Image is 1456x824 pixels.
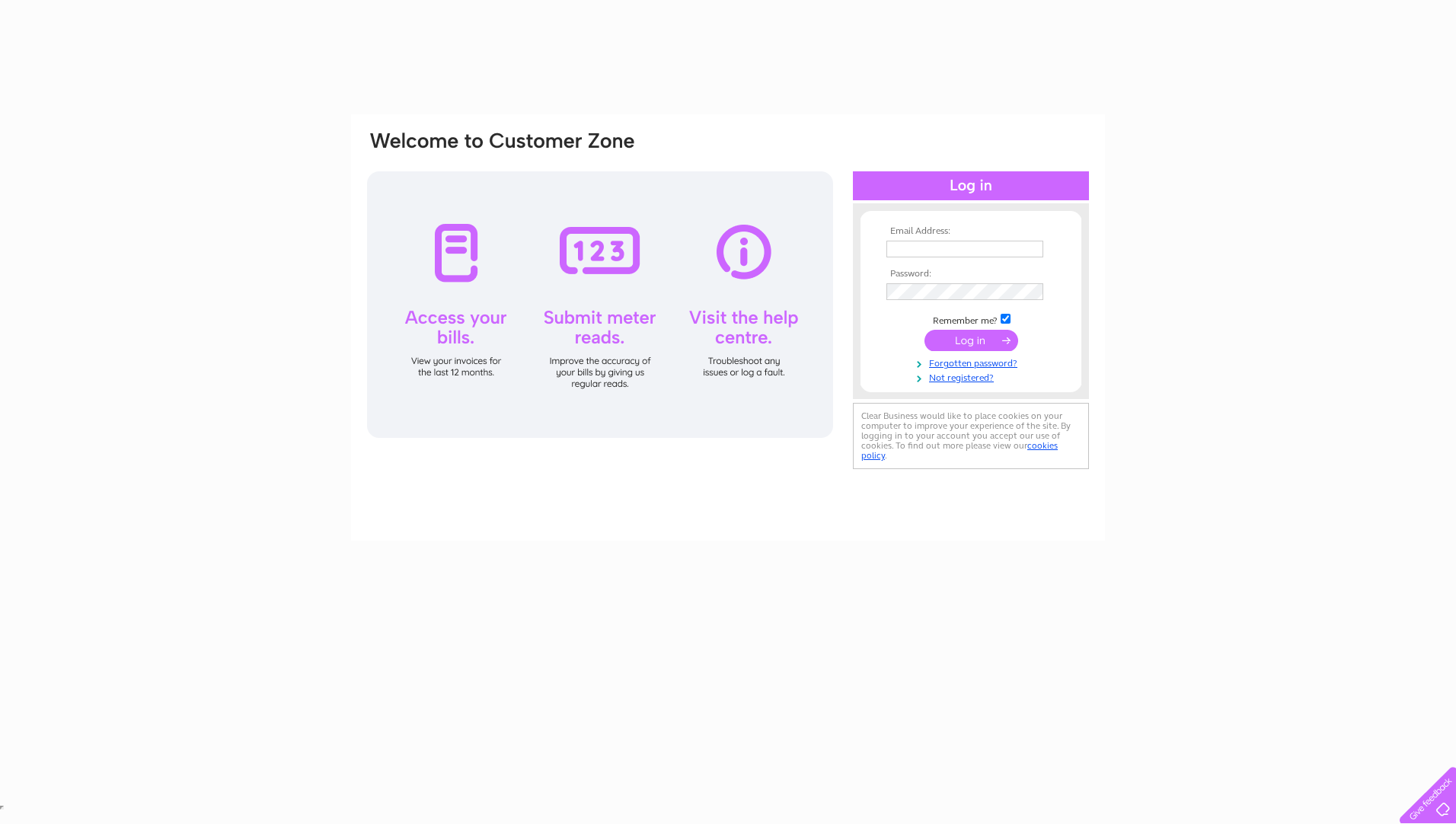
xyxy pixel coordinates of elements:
a: cookies policy [861,440,1058,461]
input: Submit [924,330,1018,351]
a: Forgotten password? [886,355,1059,369]
div: Clear Business would like to place cookies on your computer to improve your experience of the sit... [853,403,1089,469]
th: Password: [883,269,1059,279]
th: Email Address: [883,226,1059,237]
td: Remember me? [883,311,1059,327]
a: Not registered? [886,369,1059,384]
